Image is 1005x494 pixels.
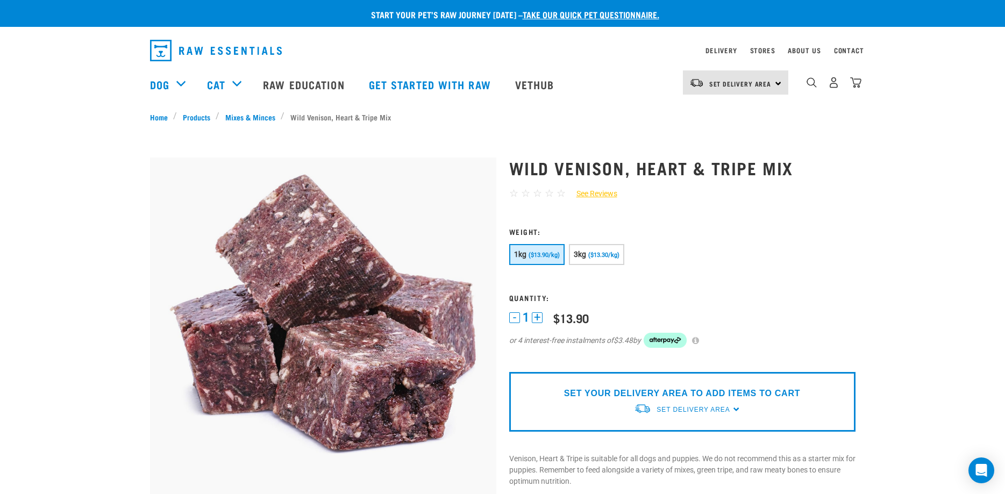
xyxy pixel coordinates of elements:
a: Raw Education [252,63,358,106]
img: Afterpay [644,333,687,348]
img: van-moving.png [634,403,651,414]
span: 1kg [514,250,527,259]
button: - [509,312,520,323]
a: See Reviews [566,188,617,199]
a: Home [150,111,174,123]
h3: Quantity: [509,293,856,302]
a: Stores [750,48,775,52]
nav: dropdown navigation [141,35,864,66]
div: Open Intercom Messenger [968,457,994,483]
span: 3kg [574,250,587,259]
img: user.png [828,77,839,88]
span: 1 [523,312,529,323]
a: take our quick pet questionnaire. [523,12,659,17]
span: ($13.30/kg) [588,252,619,259]
div: $13.90 [553,311,589,325]
nav: breadcrumbs [150,111,856,123]
h1: Wild Venison, Heart & Tripe Mix [509,158,856,177]
span: ☆ [545,187,554,199]
img: van-moving.png [689,78,704,88]
button: 3kg ($13.30/kg) [569,244,624,265]
span: Set Delivery Area [709,82,772,85]
span: $3.48 [614,335,633,346]
img: home-icon@2x.png [850,77,861,88]
div: or 4 interest-free instalments of by [509,333,856,348]
span: ☆ [521,187,530,199]
span: Set Delivery Area [657,406,730,413]
a: Cat [207,76,225,92]
span: ☆ [557,187,566,199]
button: + [532,312,543,323]
a: About Us [788,48,821,52]
img: Raw Essentials Logo [150,40,282,61]
a: Contact [834,48,864,52]
span: ☆ [533,187,542,199]
p: Venison, Heart & Tripe is suitable for all dogs and puppies. We do not recommend this as a starte... [509,453,856,487]
p: SET YOUR DELIVERY AREA TO ADD ITEMS TO CART [564,387,800,400]
span: ($13.90/kg) [529,252,560,259]
a: Dog [150,76,169,92]
a: Delivery [705,48,737,52]
a: Products [177,111,216,123]
a: Vethub [504,63,568,106]
a: Get started with Raw [358,63,504,106]
span: ☆ [509,187,518,199]
a: Mixes & Minces [219,111,281,123]
h3: Weight: [509,227,856,235]
img: home-icon-1@2x.png [807,77,817,88]
button: 1kg ($13.90/kg) [509,244,565,265]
